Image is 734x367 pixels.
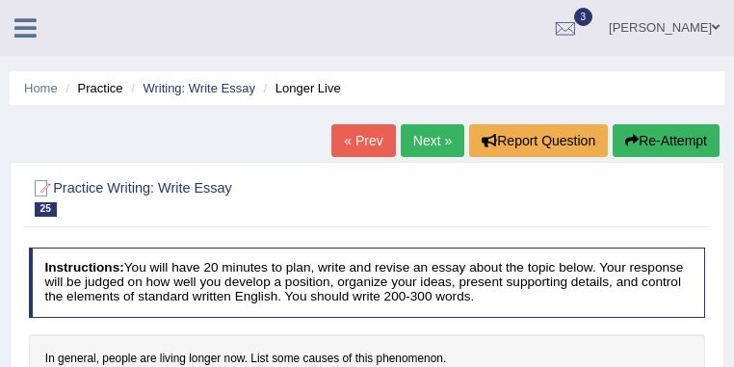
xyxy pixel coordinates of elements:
[469,124,608,157] button: Report Question
[331,124,395,157] a: « Prev
[29,176,449,217] h2: Practice Writing: Write Essay
[29,248,706,317] h4: You will have 20 minutes to plan, write and revise an essay about the topic below. Your response ...
[574,8,593,26] span: 3
[259,79,341,97] li: Longer Live
[35,202,57,217] span: 25
[401,124,464,157] a: Next »
[44,260,123,275] b: Instructions:
[613,124,720,157] button: Re-Attempt
[24,81,58,95] a: Home
[61,79,122,97] li: Practice
[143,81,255,95] a: Writing: Write Essay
